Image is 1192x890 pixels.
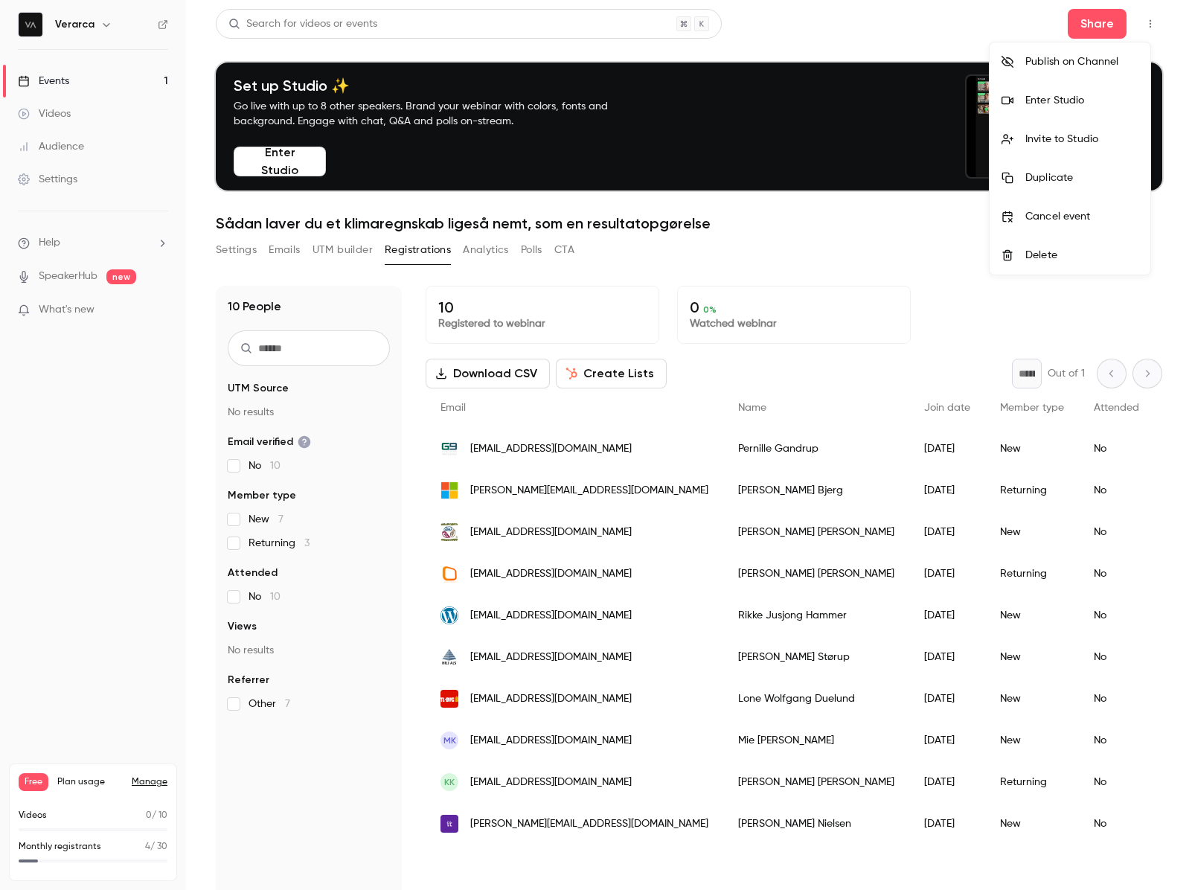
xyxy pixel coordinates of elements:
div: Enter Studio [1025,93,1138,108]
div: Invite to Studio [1025,132,1138,147]
div: Publish on Channel [1025,54,1138,69]
div: Cancel event [1025,209,1138,224]
div: Duplicate [1025,170,1138,185]
div: Delete [1025,248,1138,263]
